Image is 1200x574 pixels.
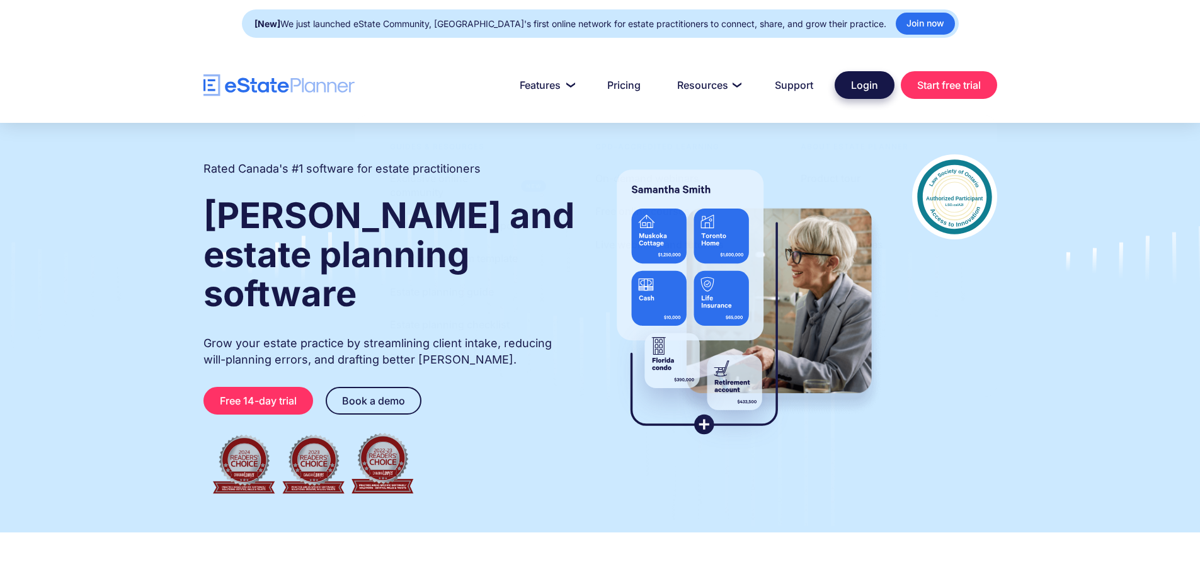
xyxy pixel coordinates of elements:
[801,171,860,185] div: Product tour
[374,245,534,272] a: Client intake form template
[785,198,881,224] a: User tutorials
[374,165,554,206] a: Exclusive online community
[835,71,894,99] a: Login
[595,171,699,185] div: On-demand webinars
[592,72,656,98] a: Pricing
[505,72,586,98] a: Features
[374,141,500,159] div: Guides & resources
[203,335,576,368] p: Grow your estate practice by streamlining client intake, reducing will-planning errors, and draft...
[662,72,753,98] a: Resources
[580,231,740,258] a: Live webinars and tutorials
[595,204,690,218] div: Free online courses
[390,284,494,298] div: Estate planning guide
[390,251,518,265] div: Client intake form template
[390,171,516,200] div: Exclusive online community
[326,387,421,415] a: Book a demo
[580,198,706,224] a: Free online courses
[374,311,525,338] a: Estate planning checklist
[203,161,481,177] h2: Rated Canada's #1 software for estate practitioners
[901,71,997,99] a: Start free trial
[785,141,924,159] div: About estate planner
[760,72,828,98] a: Support
[254,18,280,29] strong: [New]
[595,238,724,251] div: Live webinars and tutorials
[203,194,574,315] strong: [PERSON_NAME] and estate planning software
[390,219,520,232] div: 2025 Estate practice report
[785,231,899,258] a: Customer stories
[896,13,955,35] a: Join now
[801,238,883,251] div: Customer stories
[801,204,865,218] div: User tutorials
[374,344,428,370] a: Blog
[580,141,735,159] div: CPD–accredited learning
[390,318,510,331] div: Estate planning checklist
[580,165,715,192] a: On-demand webinars
[785,165,876,192] a: Product tour
[390,350,412,364] div: Blog
[374,212,535,239] a: 2025 Estate practice report
[203,387,313,415] a: Free 14-day trial
[203,74,355,96] a: home
[254,15,886,33] div: We just launched eState Community, [GEOGRAPHIC_DATA]'s first online network for estate practition...
[374,278,510,304] a: Estate planning guide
